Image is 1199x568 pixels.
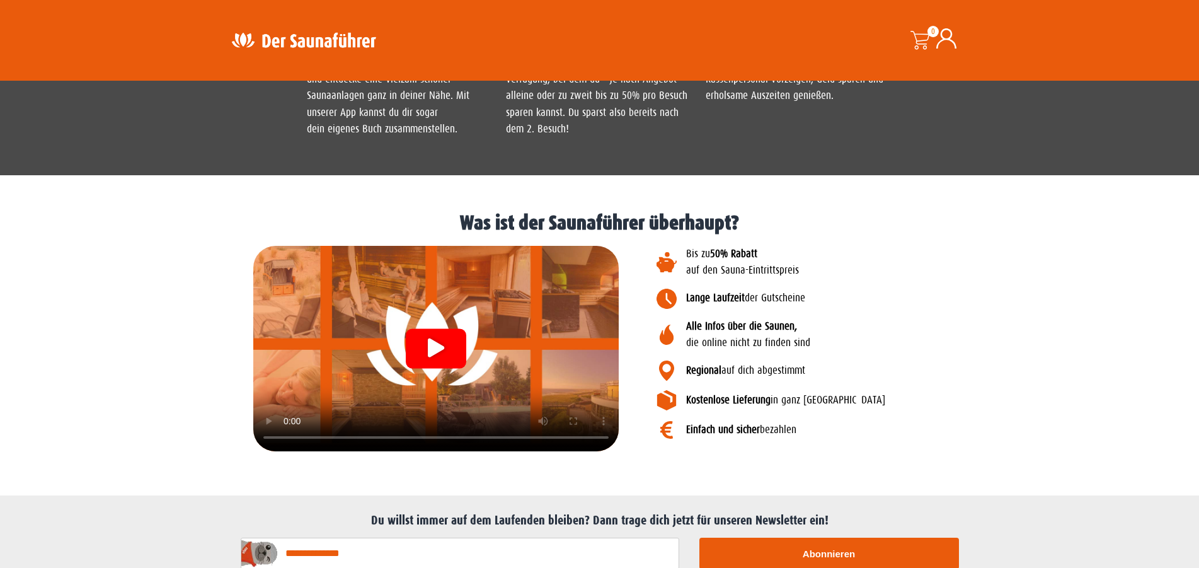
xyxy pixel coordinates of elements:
b: Lange Laufzeit [686,292,745,304]
p: Such dir dein passendes Buch aus und entdecke eine Vielzahl schöner Saunaanlagen ganz in deiner N... [307,54,494,137]
b: Kostenlose Lieferung [686,394,771,406]
p: auf dich abgestimmt [686,362,1003,379]
p: die online nicht zu finden sind [686,318,1003,352]
p: der Gutscheine [686,290,1003,306]
b: Alle Infos über die Saunen, [686,320,797,332]
p: Bis zu auf den Sauna-Eintrittspreis [686,246,1003,279]
h2: Du willst immer auf dem Laufenden bleiben? Dann trage dich jetzt für unseren Newsletter ein! [228,513,972,528]
b: Einfach und sicher [686,424,760,436]
b: Regional [686,364,721,376]
p: Jede Sauna stellt einen Gutschein zur Verfügung, bei dem du – je nach Angebot – alleine oder zu z... [506,54,693,137]
p: bezahlen [686,422,1003,438]
b: 50% Rabatt [710,248,757,260]
div: Video abspielen [406,328,466,368]
h1: Was ist der Saunaführer überhaupt? [6,213,1193,233]
span: 0 [927,26,939,37]
p: in ganz [GEOGRAPHIC_DATA] [686,392,1003,409]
